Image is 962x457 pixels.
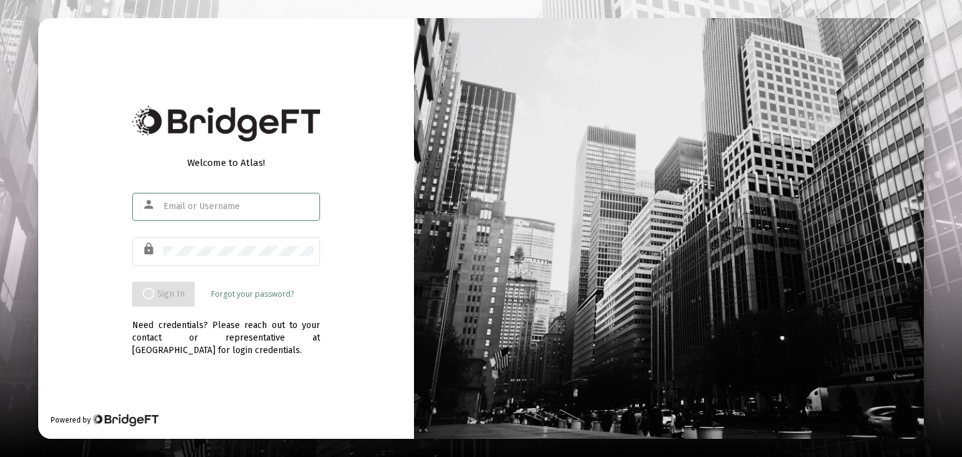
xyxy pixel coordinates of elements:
a: Forgot your password? [211,288,294,300]
div: Need credentials? Please reach out to your contact or representative at [GEOGRAPHIC_DATA] for log... [132,307,320,357]
div: Welcome to Atlas! [132,157,320,169]
mat-icon: lock [142,242,157,257]
div: Powered by [51,414,158,426]
span: Sign In [142,289,185,299]
input: Email or Username [163,202,314,212]
button: Sign In [132,282,195,307]
mat-icon: person [142,197,157,212]
img: Bridge Financial Technology Logo [132,106,320,141]
img: Bridge Financial Technology Logo [92,414,158,426]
